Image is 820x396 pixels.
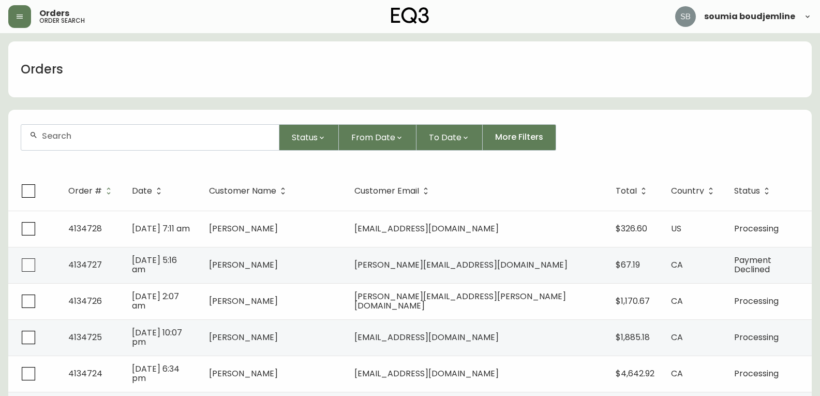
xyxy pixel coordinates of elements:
[495,131,543,143] span: More Filters
[351,131,395,144] span: From Date
[21,61,63,78] h1: Orders
[675,6,696,27] img: 83621bfd3c61cadf98040c636303d86a
[209,295,278,307] span: [PERSON_NAME]
[616,186,650,196] span: Total
[68,259,102,271] span: 4134727
[671,259,683,271] span: CA
[671,188,704,194] span: Country
[68,223,102,234] span: 4134728
[132,254,177,275] span: [DATE] 5:16 am
[734,188,760,194] span: Status
[42,131,271,141] input: Search
[209,259,278,271] span: [PERSON_NAME]
[671,223,681,234] span: US
[616,368,654,379] span: $4,642.92
[279,124,339,151] button: Status
[68,331,102,343] span: 4134725
[68,186,115,196] span: Order #
[354,331,499,343] span: [EMAIL_ADDRESS][DOMAIN_NAME]
[132,363,180,384] span: [DATE] 6:34 pm
[354,186,433,196] span: Customer Email
[616,295,650,307] span: $1,170.67
[354,259,568,271] span: [PERSON_NAME][EMAIL_ADDRESS][DOMAIN_NAME]
[39,18,85,24] h5: order search
[132,186,166,196] span: Date
[671,368,683,379] span: CA
[339,124,416,151] button: From Date
[391,7,429,24] img: logo
[132,327,182,348] span: [DATE] 10:07 pm
[483,124,556,151] button: More Filters
[209,188,276,194] span: Customer Name
[416,124,483,151] button: To Date
[132,223,190,234] span: [DATE] 7:11 am
[292,131,318,144] span: Status
[734,254,771,275] span: Payment Declined
[671,295,683,307] span: CA
[354,223,499,234] span: [EMAIL_ADDRESS][DOMAIN_NAME]
[68,188,102,194] span: Order #
[132,290,179,312] span: [DATE] 2:07 am
[132,188,152,194] span: Date
[704,12,795,21] span: soumia boudjemline
[616,188,637,194] span: Total
[39,9,69,18] span: Orders
[616,223,647,234] span: $326.60
[209,186,290,196] span: Customer Name
[734,223,779,234] span: Processing
[734,295,779,307] span: Processing
[616,331,650,343] span: $1,885.18
[354,188,419,194] span: Customer Email
[354,290,566,312] span: [PERSON_NAME][EMAIL_ADDRESS][PERSON_NAME][DOMAIN_NAME]
[734,186,773,196] span: Status
[68,295,102,307] span: 4134726
[354,368,499,379] span: [EMAIL_ADDRESS][DOMAIN_NAME]
[734,331,779,343] span: Processing
[209,368,278,379] span: [PERSON_NAME]
[429,131,461,144] span: To Date
[734,368,779,379] span: Processing
[671,186,718,196] span: Country
[671,331,683,343] span: CA
[209,223,278,234] span: [PERSON_NAME]
[68,368,102,379] span: 4134724
[616,259,640,271] span: $67.19
[209,331,278,343] span: [PERSON_NAME]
